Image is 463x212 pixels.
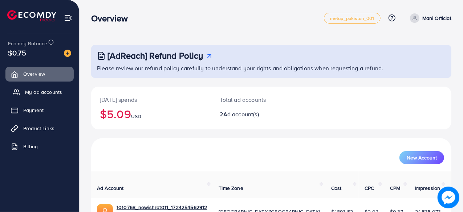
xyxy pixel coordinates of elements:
[23,125,54,132] span: Product Links
[117,204,207,211] a: 1010768_newishrat011_1724254562912
[330,16,374,21] span: metap_pakistan_001
[64,14,72,22] img: menu
[415,184,440,192] span: Impression
[23,143,38,150] span: Billing
[438,187,459,208] img: image
[220,111,293,118] h2: 2
[23,70,45,78] span: Overview
[107,50,203,61] h3: [AdReach] Refund Policy
[220,95,293,104] p: Total ad accounts
[97,64,447,72] p: Please review our refund policy carefully to understand your rights and obligations when requesti...
[422,14,451,22] p: Mani Official
[5,85,74,99] a: My ad accounts
[5,67,74,81] a: Overview
[5,121,74,136] a: Product Links
[5,103,74,117] a: Payment
[331,184,342,192] span: Cost
[407,155,437,160] span: New Account
[64,50,71,57] img: image
[91,13,134,24] h3: Overview
[5,139,74,154] a: Billing
[25,88,62,96] span: My ad accounts
[399,151,444,164] button: New Account
[223,110,259,118] span: Ad account(s)
[8,47,26,58] span: $0.75
[390,184,400,192] span: CPM
[8,40,47,47] span: Ecomdy Balance
[407,13,451,23] a: Mani Official
[7,10,56,21] img: logo
[100,107,203,121] h2: $5.09
[23,107,44,114] span: Payment
[131,113,141,120] span: USD
[219,184,243,192] span: Time Zone
[100,95,203,104] p: [DATE] spends
[97,184,124,192] span: Ad Account
[324,13,381,24] a: metap_pakistan_001
[365,184,374,192] span: CPC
